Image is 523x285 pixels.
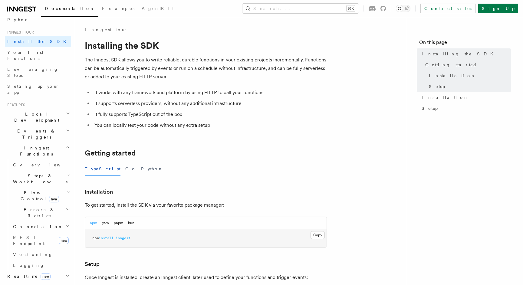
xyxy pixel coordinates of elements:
h1: Installing the SDK [85,40,327,51]
span: Overview [13,162,75,167]
span: Installation [422,94,469,100]
p: The Inngest SDK allows you to write reliable, durable functions in your existing projects increme... [85,56,327,81]
span: Realtime [5,273,51,279]
span: Features [5,103,25,107]
span: Steps & Workflows [11,173,67,185]
span: inngest [116,236,130,240]
a: Setup [426,81,511,92]
li: It supports serverless providers, without any additional infrastructure [93,99,327,108]
span: Getting started [425,62,477,68]
a: Installation [85,188,113,196]
span: Installing the SDK [422,51,497,57]
span: Installation [429,73,476,79]
li: It works with any framework and platform by using HTTP to call your functions [93,88,327,97]
span: Cancellation [11,224,63,230]
a: Sign Up [478,4,518,13]
span: AgentKit [142,6,174,11]
span: Flow Control [11,190,67,202]
button: Go [125,162,136,176]
a: Python [5,14,71,25]
a: Logging [11,260,71,271]
span: Events & Triggers [5,128,66,140]
button: yarn [102,217,109,229]
button: TypeScript [85,162,120,176]
button: Events & Triggers [5,126,71,142]
span: Setup [429,84,445,90]
span: Examples [102,6,134,11]
span: Python [7,17,29,22]
span: Versioning [13,252,53,257]
span: new [49,196,59,202]
a: Leveraging Steps [5,64,71,81]
button: Errors & Retries [11,204,71,221]
span: new [41,273,51,280]
button: Search...⌘K [242,4,359,13]
p: To get started, install the SDK via your favorite package manager: [85,201,327,209]
a: Overview [11,159,71,170]
span: Inngest tour [5,30,34,35]
span: Leveraging Steps [7,67,58,78]
a: Your first Functions [5,47,71,64]
button: pnpm [114,217,123,229]
a: Documentation [41,2,98,17]
span: Documentation [45,6,95,11]
a: Setup [419,103,511,114]
button: npm [90,217,97,229]
p: Once Inngest is installed, create an Inngest client, later used to define your functions and trig... [85,273,327,282]
a: Installation [419,92,511,103]
button: Flow Controlnew [11,187,71,204]
a: Install the SDK [5,36,71,47]
button: Steps & Workflows [11,170,71,187]
span: REST Endpoints [13,235,46,246]
span: Your first Functions [7,50,43,61]
button: Inngest Functions [5,142,71,159]
button: Python [141,162,163,176]
button: Copy [311,231,325,239]
button: Cancellation [11,221,71,232]
span: new [59,237,69,244]
a: Setup [85,260,100,268]
h4: On this page [419,39,511,48]
a: Getting started [423,59,511,70]
span: Install the SDK [7,39,70,44]
span: Local Development [5,111,66,123]
span: Setting up your app [7,84,59,95]
a: Installation [426,70,511,81]
a: Contact sales [420,4,476,13]
a: Inngest tour [85,27,127,33]
button: Local Development [5,109,71,126]
button: Realtimenew [5,271,71,282]
div: Inngest Functions [5,159,71,271]
li: You can locally test your code without any extra setup [93,121,327,129]
span: Setup [422,105,438,111]
span: Inngest Functions [5,145,65,157]
a: Examples [98,2,138,16]
button: Toggle dark mode [396,5,410,12]
span: npm [92,236,99,240]
span: Logging [13,263,44,268]
kbd: ⌘K [347,5,355,11]
a: AgentKit [138,2,177,16]
a: Setting up your app [5,81,71,98]
a: Installing the SDK [419,48,511,59]
li: It fully supports TypeScript out of the box [93,110,327,119]
a: Versioning [11,249,71,260]
a: Getting started [85,149,136,157]
span: Errors & Retries [11,207,66,219]
span: install [99,236,113,240]
button: bun [128,217,134,229]
a: REST Endpointsnew [11,232,71,249]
